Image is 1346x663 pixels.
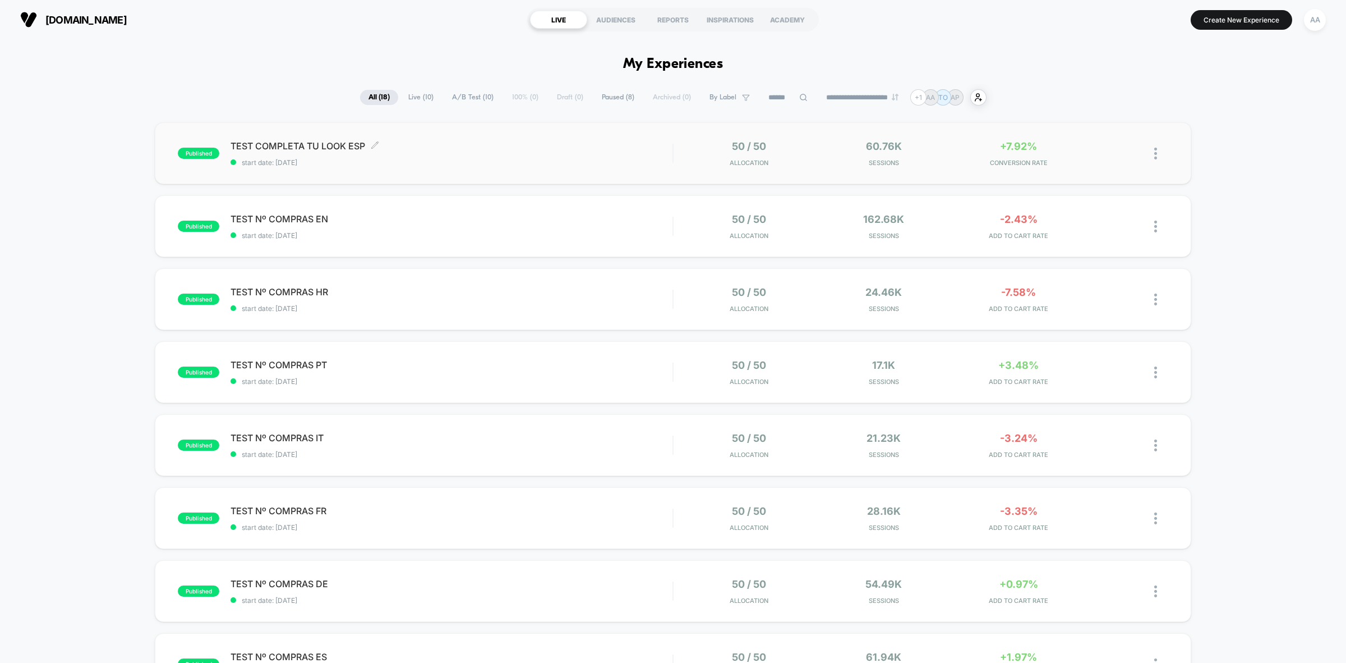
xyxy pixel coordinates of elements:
span: Allocation [730,305,768,313]
span: [DOMAIN_NAME] [45,14,127,26]
span: 54.49k [865,578,902,590]
img: close [1154,513,1157,524]
span: +1.97% [1000,651,1037,663]
span: 50 / 50 [732,578,766,590]
span: ADD TO CART RATE [954,451,1083,459]
span: 61.94k [866,651,901,663]
span: All ( 18 ) [360,90,398,105]
span: start date: [DATE] [231,304,672,313]
h1: My Experiences [623,56,723,72]
span: Allocation [730,378,768,386]
span: Sessions [819,378,948,386]
span: Allocation [730,451,768,459]
span: TEST Nº COMPRAS PT [231,359,672,371]
div: REPORTS [644,11,702,29]
span: 60.76k [866,140,902,152]
span: ADD TO CART RATE [954,305,1083,313]
img: close [1154,148,1157,159]
span: Allocation [730,597,768,605]
span: +7.92% [1000,140,1037,152]
p: AP [951,93,960,102]
span: 162.68k [863,213,904,225]
span: +3.48% [998,359,1039,371]
span: Live ( 10 ) [400,90,442,105]
span: +0.97% [999,578,1038,590]
span: Sessions [819,597,948,605]
span: start date: [DATE] [231,596,672,605]
span: start date: [DATE] [231,523,672,532]
span: 17.1k [872,359,895,371]
button: [DOMAIN_NAME] [17,11,130,29]
span: 50 / 50 [732,213,766,225]
span: ADD TO CART RATE [954,232,1083,240]
span: Paused ( 8 ) [593,90,643,105]
div: AA [1304,9,1326,31]
span: start date: [DATE] [231,377,672,386]
span: -3.24% [1000,432,1038,444]
span: TEST Nº COMPRAS IT [231,432,672,443]
div: LIVE [530,11,587,29]
div: + 1 [910,89,926,106]
span: TEST Nº COMPRAS HR [231,286,672,298]
span: Sessions [819,524,948,532]
span: TEST Nº COMPRAS ES [231,651,672,662]
span: TEST COMPLETA TU LOOK ESP [231,140,672,152]
span: Sessions [819,159,948,167]
span: start date: [DATE] [231,158,672,167]
span: published [178,148,219,159]
img: close [1154,294,1157,305]
div: ACADEMY [759,11,816,29]
img: close [1154,440,1157,451]
span: 28.16k [867,505,901,517]
span: Allocation [730,159,768,167]
p: TO [938,93,948,102]
span: -3.35% [1000,505,1038,517]
span: A/B Test ( 10 ) [444,90,502,105]
span: 50 / 50 [732,432,766,444]
span: -7.58% [1001,286,1036,298]
span: published [178,367,219,378]
span: 50 / 50 [732,359,766,371]
span: CONVERSION RATE [954,159,1083,167]
span: 21.23k [866,432,901,444]
span: published [178,440,219,451]
span: 50 / 50 [732,286,766,298]
img: close [1154,367,1157,378]
span: -2.43% [1000,213,1038,225]
button: AA [1301,8,1329,31]
span: 24.46k [865,286,902,298]
span: Sessions [819,451,948,459]
button: Create New Experience [1191,10,1292,30]
img: close [1154,586,1157,597]
span: Allocation [730,524,768,532]
span: Allocation [730,232,768,240]
span: published [178,221,219,232]
div: INSPIRATIONS [702,11,759,29]
img: close [1154,221,1157,232]
span: 50 / 50 [732,651,766,663]
span: ADD TO CART RATE [954,378,1083,386]
div: AUDIENCES [587,11,644,29]
span: 50 / 50 [732,140,766,152]
span: published [178,513,219,524]
span: TEST Nº COMPRAS DE [231,578,672,589]
span: ADD TO CART RATE [954,524,1083,532]
span: TEST Nº COMPRAS FR [231,505,672,516]
span: published [178,294,219,305]
p: AA [926,93,935,102]
span: 50 / 50 [732,505,766,517]
span: published [178,586,219,597]
img: end [892,94,898,100]
img: Visually logo [20,11,37,28]
span: start date: [DATE] [231,450,672,459]
span: TEST Nº COMPRAS EN [231,213,672,225]
span: start date: [DATE] [231,231,672,240]
span: By Label [709,93,736,102]
span: Sessions [819,305,948,313]
span: ADD TO CART RATE [954,597,1083,605]
span: Sessions [819,232,948,240]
